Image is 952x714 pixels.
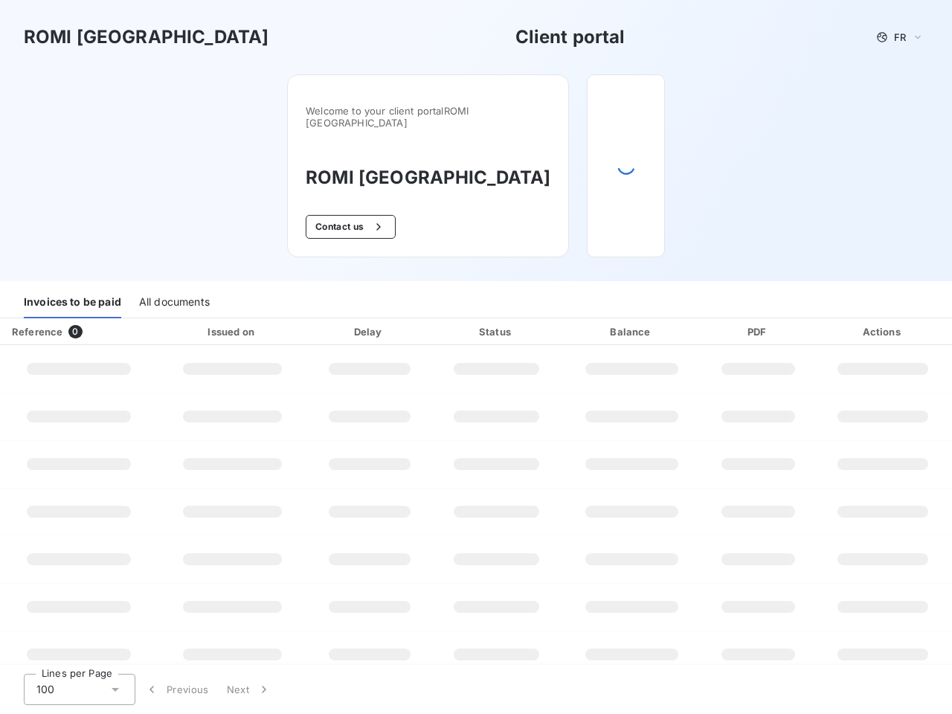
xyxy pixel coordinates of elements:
[306,164,550,191] h3: ROMI [GEOGRAPHIC_DATA]
[218,674,280,705] button: Next
[24,287,121,318] div: Invoices to be paid
[565,324,700,339] div: Balance
[705,324,811,339] div: PDF
[24,24,268,51] h3: ROMI [GEOGRAPHIC_DATA]
[817,324,949,339] div: Actions
[306,105,550,129] span: Welcome to your client portal ROMI [GEOGRAPHIC_DATA]
[161,324,304,339] div: Issued on
[36,682,54,697] span: 100
[306,215,396,239] button: Contact us
[894,31,906,43] span: FR
[12,326,62,338] div: Reference
[68,325,82,338] span: 0
[135,674,218,705] button: Previous
[515,24,625,51] h3: Client portal
[434,324,558,339] div: Status
[310,324,428,339] div: Delay
[139,287,210,318] div: All documents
